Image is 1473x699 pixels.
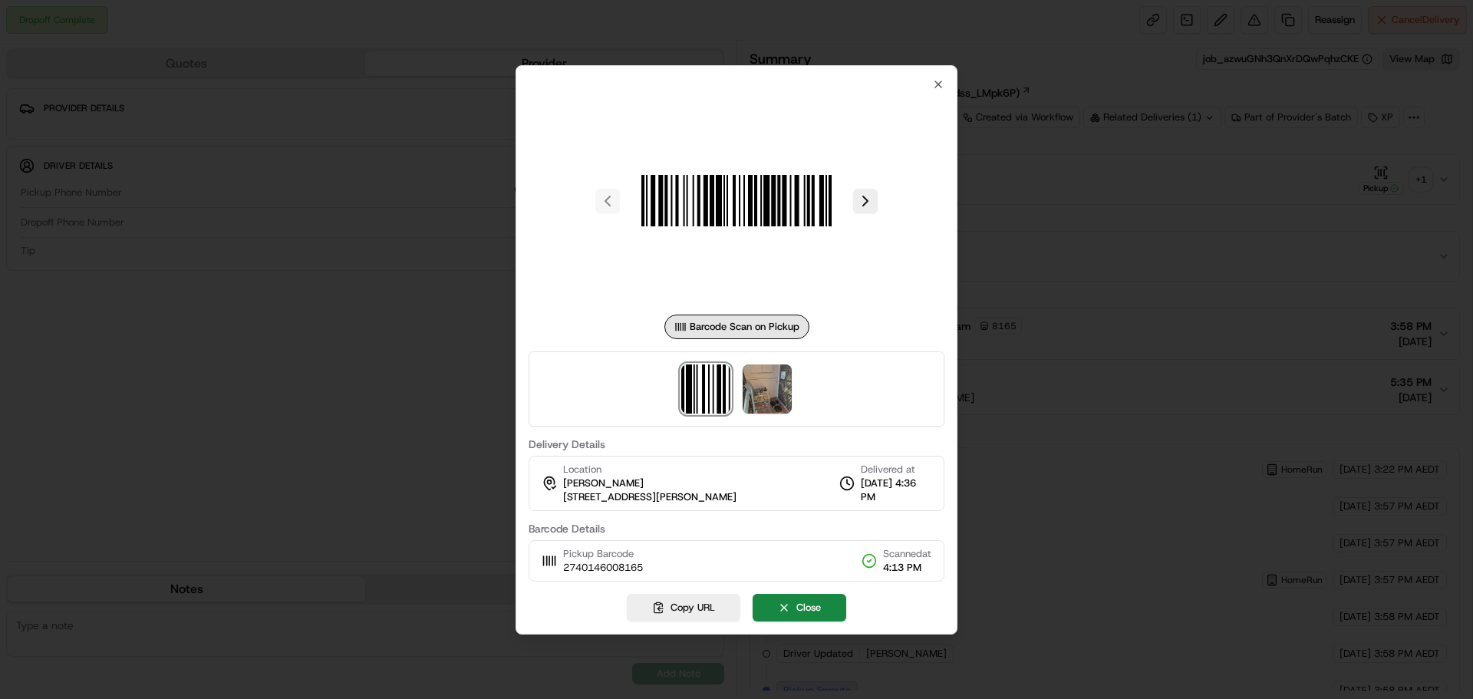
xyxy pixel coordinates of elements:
[15,147,43,174] img: 1736555255976-a54dd68f-1ca7-489b-9aae-adbdc363a1c4
[52,162,194,174] div: We're available if you need us!
[31,223,117,238] span: Knowledge Base
[9,216,124,244] a: 📗Knowledge Base
[563,561,643,575] span: 2740146008165
[563,476,644,490] span: [PERSON_NAME]
[743,364,792,414] img: photo_proof_of_delivery image
[52,147,252,162] div: Start new chat
[563,547,643,561] span: Pickup Barcode
[627,594,740,622] button: Copy URL
[664,315,809,339] div: Barcode Scan on Pickup
[563,463,601,476] span: Location
[753,594,846,622] button: Close
[563,490,736,504] span: [STREET_ADDRESS][PERSON_NAME]
[15,61,279,86] p: Welcome 👋
[883,561,931,575] span: 4:13 PM
[861,476,931,504] span: [DATE] 4:36 PM
[15,224,28,236] div: 📗
[40,99,276,115] input: Got a question? Start typing here...
[883,547,931,561] span: Scanned at
[626,91,847,312] img: barcode_scan_on_pickup image
[261,151,279,170] button: Start new chat
[861,463,931,476] span: Delivered at
[145,223,246,238] span: API Documentation
[108,259,186,272] a: Powered byPylon
[153,260,186,272] span: Pylon
[529,523,944,534] label: Barcode Details
[529,439,944,450] label: Delivery Details
[124,216,252,244] a: 💻API Documentation
[130,224,142,236] div: 💻
[15,15,46,46] img: Nash
[681,364,730,414] img: barcode_scan_on_pickup image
